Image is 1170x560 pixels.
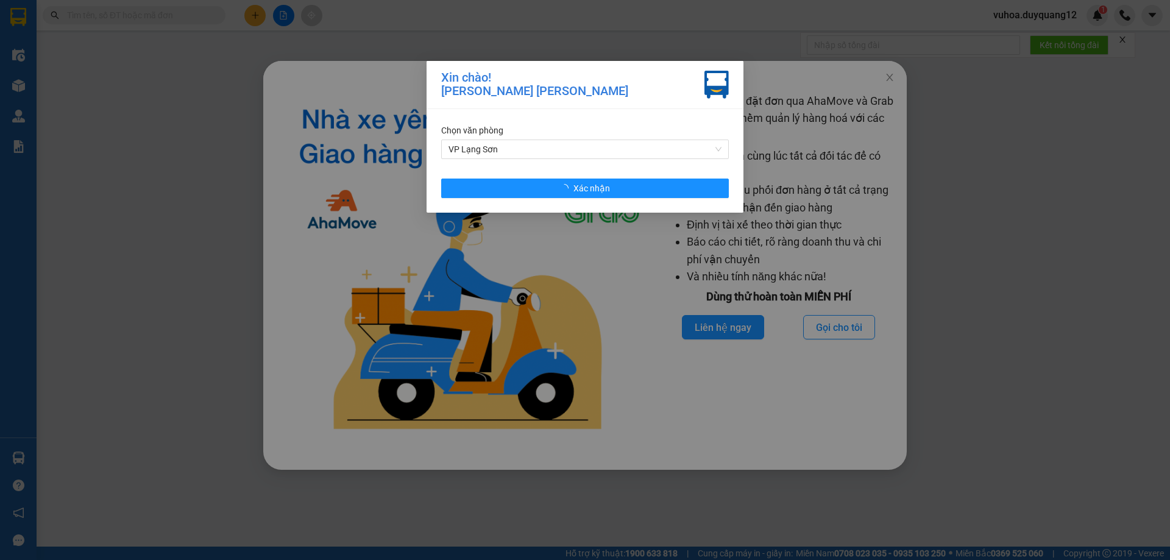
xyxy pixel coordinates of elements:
[560,184,573,193] span: loading
[573,182,610,195] span: Xác nhận
[441,179,729,198] button: Xác nhận
[704,71,729,99] img: vxr-icon
[441,71,628,99] div: Xin chào! [PERSON_NAME] [PERSON_NAME]
[448,140,721,158] span: VP Lạng Sơn
[441,124,729,137] div: Chọn văn phòng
